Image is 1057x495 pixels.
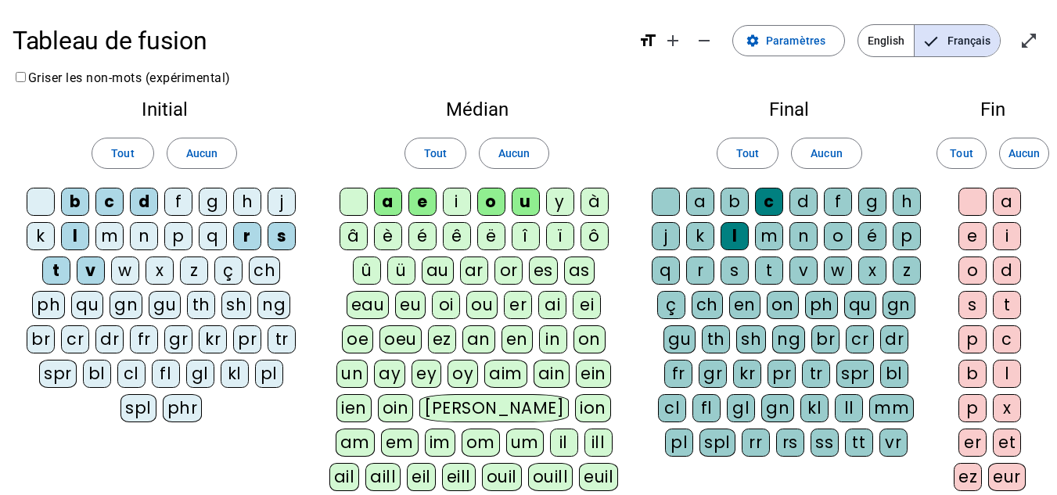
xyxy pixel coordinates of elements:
div: è [374,222,402,250]
div: z [180,256,208,285]
div: x [993,394,1021,422]
div: w [111,256,139,285]
button: Augmenter la taille de la police [657,25,688,56]
div: eill [442,463,476,491]
div: e [408,188,437,216]
div: br [27,325,55,353]
div: ai [538,291,566,319]
span: English [858,25,914,56]
div: b [61,188,89,216]
mat-icon: format_size [638,31,657,50]
div: gn [761,394,794,422]
div: ein [576,360,611,388]
div: oeu [379,325,422,353]
div: pl [255,360,283,388]
div: gl [186,360,214,388]
div: as [564,256,595,285]
div: ei [573,291,601,319]
div: eu [395,291,426,319]
div: s [721,256,749,285]
div: f [824,188,852,216]
div: l [993,360,1021,388]
div: om [462,429,500,457]
div: br [811,325,839,353]
div: aill [365,463,401,491]
div: cl [117,360,146,388]
mat-icon: remove [695,31,714,50]
div: fl [692,394,721,422]
button: Aucun [999,138,1049,169]
div: sh [221,291,251,319]
div: b [721,188,749,216]
div: ez [954,463,982,491]
div: ien [336,394,372,422]
div: ll [835,394,863,422]
div: b [958,360,987,388]
div: j [268,188,296,216]
div: n [789,222,818,250]
div: p [164,222,192,250]
span: Aucun [186,144,218,163]
div: ch [692,291,723,319]
mat-icon: settings [746,34,760,48]
div: w [824,256,852,285]
div: ng [772,325,805,353]
div: qu [71,291,103,319]
div: ou [466,291,498,319]
span: Tout [424,144,447,163]
div: a [374,188,402,216]
div: ê [443,222,471,250]
div: gl [727,394,755,422]
div: im [425,429,455,457]
div: eil [407,463,436,491]
div: dr [95,325,124,353]
div: y [546,188,574,216]
div: i [443,188,471,216]
div: [PERSON_NAME] [419,394,569,422]
div: q [652,256,680,285]
div: p [893,222,921,250]
div: rr [742,429,770,457]
div: oe [342,325,373,353]
div: r [686,256,714,285]
button: Tout [92,138,153,169]
div: ï [546,222,574,250]
div: cr [61,325,89,353]
div: h [233,188,261,216]
div: ay [374,360,405,388]
div: er [504,291,532,319]
div: v [77,256,105,285]
div: e [958,222,987,250]
label: Griser les non-mots (expérimental) [13,70,231,85]
div: kl [800,394,829,422]
h2: Initial [25,100,304,119]
div: x [858,256,886,285]
div: t [993,291,1021,319]
div: é [858,222,886,250]
div: mm [869,394,914,422]
span: Tout [736,144,759,163]
span: Aucun [811,144,842,163]
div: kr [199,325,227,353]
div: gn [110,291,142,319]
div: a [993,188,1021,216]
mat-button-toggle-group: Language selection [857,24,1001,57]
div: ain [534,360,570,388]
div: tt [845,429,873,457]
div: gr [699,360,727,388]
div: er [958,429,987,457]
div: à [581,188,609,216]
div: tr [802,360,830,388]
div: é [408,222,437,250]
div: p [958,325,987,353]
div: spr [39,360,77,388]
div: ng [257,291,290,319]
div: h [893,188,921,216]
div: q [199,222,227,250]
input: Griser les non-mots (expérimental) [16,72,26,82]
div: ill [584,429,613,457]
h2: Médian [329,100,624,119]
div: m [95,222,124,250]
div: kr [733,360,761,388]
div: ü [387,256,415,285]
